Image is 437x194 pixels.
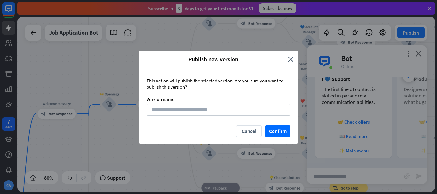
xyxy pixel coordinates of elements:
div: This action will publish the selected version. Are you sure you want to publish this version? [147,78,290,90]
i: close [288,56,294,63]
button: Open LiveChat chat widget [5,3,24,22]
button: Confirm [265,125,290,137]
button: Cancel [236,125,262,137]
div: Version name [147,96,290,102]
span: Publish new version [143,56,283,63]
